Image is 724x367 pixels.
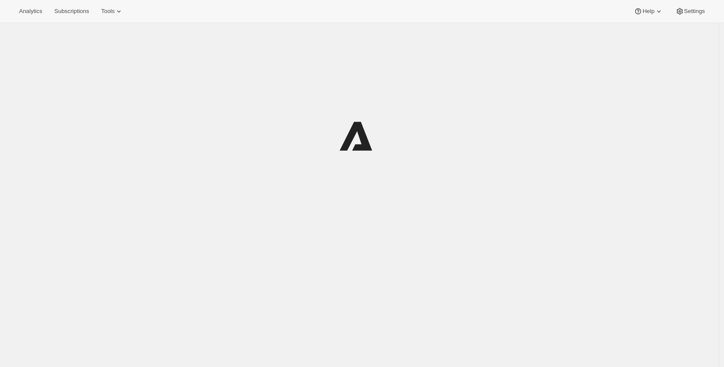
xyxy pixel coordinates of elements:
button: Help [629,5,668,17]
button: Analytics [14,5,47,17]
button: Tools [96,5,128,17]
span: Analytics [19,8,42,15]
button: Settings [670,5,710,17]
span: Settings [684,8,705,15]
span: Subscriptions [54,8,89,15]
span: Tools [101,8,115,15]
span: Help [642,8,654,15]
button: Subscriptions [49,5,94,17]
